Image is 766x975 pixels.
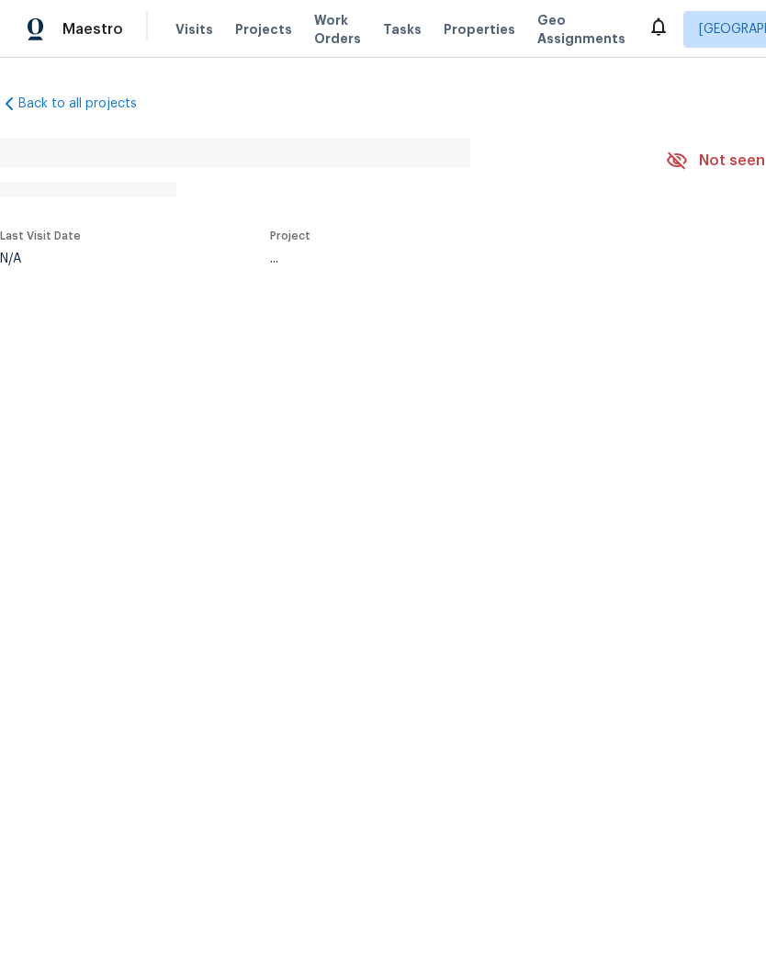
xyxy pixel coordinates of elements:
[175,20,213,39] span: Visits
[235,20,292,39] span: Projects
[537,11,625,48] span: Geo Assignments
[270,230,310,241] span: Project
[444,20,515,39] span: Properties
[270,252,623,265] div: ...
[383,23,422,36] span: Tasks
[314,11,361,48] span: Work Orders
[62,20,123,39] span: Maestro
